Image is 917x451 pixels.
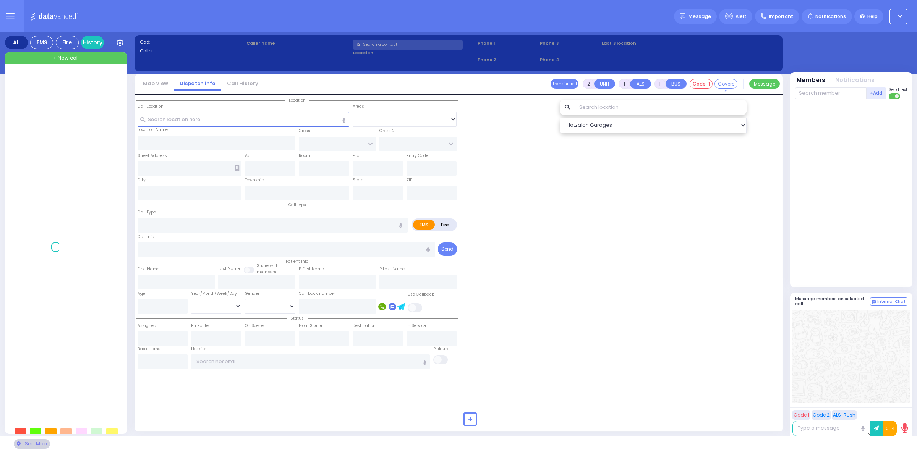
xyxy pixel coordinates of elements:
[815,13,846,20] span: Notifications
[540,40,599,47] span: Phone 3
[877,299,906,304] span: Internal Chat
[234,165,240,171] span: Other building occupants
[138,323,156,329] label: Assigned
[434,220,456,230] label: Fire
[14,439,50,449] div: See map
[407,153,428,159] label: Entry Code
[138,153,167,159] label: Street Address
[245,177,264,183] label: Township
[138,209,156,215] label: Call Type
[140,48,244,54] label: Caller:
[257,269,276,275] span: members
[5,36,28,49] div: All
[245,153,252,159] label: Apt
[870,297,907,306] button: Internal Chat
[795,296,870,306] h5: Message members on selected call
[594,79,615,89] button: UNIT
[574,100,747,115] input: Search location
[408,291,434,297] label: Use Callback
[795,87,867,99] input: Search member
[769,13,793,20] span: Important
[191,291,241,297] div: Year/Month/Week/Day
[282,259,312,264] span: Patient info
[138,103,164,110] label: Call Location
[353,153,362,159] label: Floor
[832,410,857,420] button: ALS-Rush
[53,54,79,62] span: + New call
[299,323,322,329] label: From Scene
[749,79,780,89] button: Message
[433,346,448,352] label: Pick up
[353,323,376,329] label: Destination
[30,36,53,49] div: EMS
[379,266,405,272] label: P Last Name
[174,80,221,87] a: Dispatch info
[883,421,897,436] button: 10-4
[379,128,395,134] label: Cross 2
[872,300,876,304] img: comment-alt.png
[540,57,599,63] span: Phone 4
[56,36,79,49] div: Fire
[285,202,310,208] span: Call type
[407,323,426,329] label: In Service
[137,80,174,87] a: Map View
[835,76,875,85] button: Notifications
[889,87,907,92] span: Send text
[353,50,475,56] label: Location
[690,79,713,89] button: Code-1
[867,87,886,99] button: +Add
[353,103,364,110] label: Areas
[353,40,463,50] input: Search a contact
[81,36,104,49] a: History
[666,79,687,89] button: BUS
[245,291,259,297] label: Gender
[138,266,159,272] label: First Name
[257,263,279,268] small: Share with
[287,315,308,321] span: Status
[792,410,810,420] button: Code 1
[797,76,825,85] button: Members
[140,39,244,45] label: Cad:
[867,13,878,20] span: Help
[138,234,154,240] label: Call Info
[138,177,146,183] label: City
[299,266,324,272] label: P First Name
[812,410,831,420] button: Code 2
[736,13,747,20] span: Alert
[138,291,145,297] label: Age
[245,323,264,329] label: On Scene
[353,177,363,183] label: State
[478,57,537,63] span: Phone 2
[551,79,578,89] button: Transfer call
[413,220,435,230] label: EMS
[602,40,689,47] label: Last 3 location
[285,97,309,103] span: Location
[138,346,160,352] label: Back Home
[299,291,335,297] label: Call back number
[299,153,310,159] label: Room
[218,266,240,272] label: Last Name
[688,13,711,20] span: Message
[246,40,351,47] label: Caller name
[680,13,685,19] img: message.svg
[191,323,209,329] label: En Route
[138,112,349,126] input: Search location here
[478,40,537,47] span: Phone 1
[191,346,208,352] label: Hospital
[714,79,737,89] button: Covered
[138,127,168,133] label: Location Name
[191,354,430,369] input: Search hospital
[221,80,264,87] a: Call History
[630,79,651,89] button: ALS
[299,128,313,134] label: Cross 1
[407,177,412,183] label: ZIP
[889,92,901,100] label: Turn off text
[438,242,457,256] button: Send
[30,11,81,21] img: Logo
